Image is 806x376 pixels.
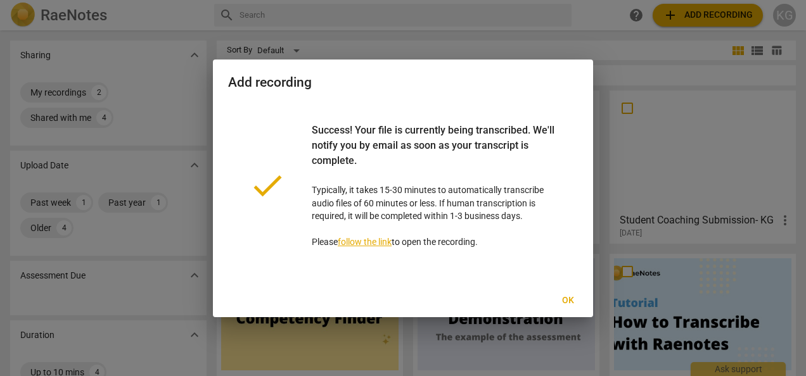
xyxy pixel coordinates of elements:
button: Ok [547,289,588,312]
div: Success! Your file is currently being transcribed. We'll notify you by email as soon as your tran... [312,123,558,184]
h2: Add recording [228,75,578,91]
p: Typically, it takes 15-30 minutes to automatically transcribe audio files of 60 minutes or less. ... [312,123,558,249]
a: follow the link [338,237,392,247]
span: done [248,166,286,204]
span: Ok [558,294,578,307]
